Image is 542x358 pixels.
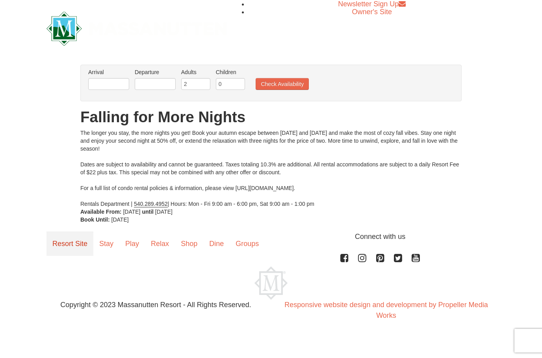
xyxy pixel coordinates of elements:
label: Adults [181,68,210,76]
a: Shop [175,231,203,256]
button: Check Availability [256,78,309,90]
p: Connect with us [46,231,496,242]
h1: Falling for More Nights [80,109,462,125]
label: Arrival [88,68,129,76]
a: Owner's Site [352,8,392,16]
p: Copyright © 2023 Massanutten Resort - All Rights Reserved. [41,300,271,310]
a: Stay [93,231,119,256]
a: Resort Site [46,231,93,256]
label: Children [216,68,245,76]
span: [DATE] [155,209,173,215]
strong: Book Until: [80,216,110,223]
a: Massanutten Resort [46,18,227,37]
a: Dine [203,231,230,256]
a: Relax [145,231,175,256]
a: Play [119,231,145,256]
label: Departure [135,68,176,76]
img: Massanutten Resort Logo [254,267,288,300]
strong: Available From: [80,209,122,215]
strong: until [142,209,154,215]
a: Responsive website design and development by Propeller Media Works [284,301,488,319]
div: The longer you stay, the more nights you get! Book your autumn escape between [DATE] and [DATE] a... [80,129,462,208]
img: Massanutten Resort Logo [46,11,227,46]
span: [DATE] [123,209,140,215]
span: [DATE] [111,216,129,223]
a: Groups [230,231,265,256]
